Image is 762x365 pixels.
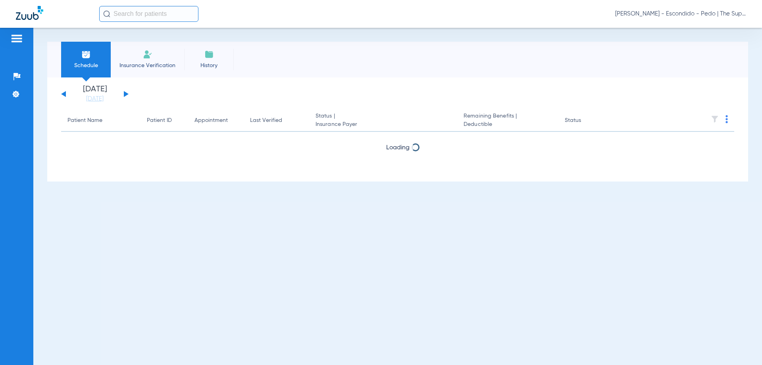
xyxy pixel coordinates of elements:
[99,6,198,22] input: Search for patients
[316,120,451,129] span: Insurance Payer
[464,120,552,129] span: Deductible
[10,34,23,43] img: hamburger-icon
[615,10,746,18] span: [PERSON_NAME] - Escondido - Pedo | The Super Dentists
[309,110,457,132] th: Status |
[250,116,282,125] div: Last Verified
[204,50,214,59] img: History
[194,116,228,125] div: Appointment
[711,115,719,123] img: filter.svg
[71,95,119,103] a: [DATE]
[725,115,728,123] img: group-dot-blue.svg
[147,116,172,125] div: Patient ID
[117,62,178,70] span: Insurance Verification
[16,6,43,20] img: Zuub Logo
[143,50,152,59] img: Manual Insurance Verification
[81,50,91,59] img: Schedule
[103,10,110,17] img: Search Icon
[386,145,410,151] span: Loading
[67,116,102,125] div: Patient Name
[194,116,237,125] div: Appointment
[457,110,558,132] th: Remaining Benefits |
[71,85,119,103] li: [DATE]
[190,62,228,70] span: History
[67,116,134,125] div: Patient Name
[67,62,105,70] span: Schedule
[147,116,182,125] div: Patient ID
[558,110,612,132] th: Status
[250,116,303,125] div: Last Verified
